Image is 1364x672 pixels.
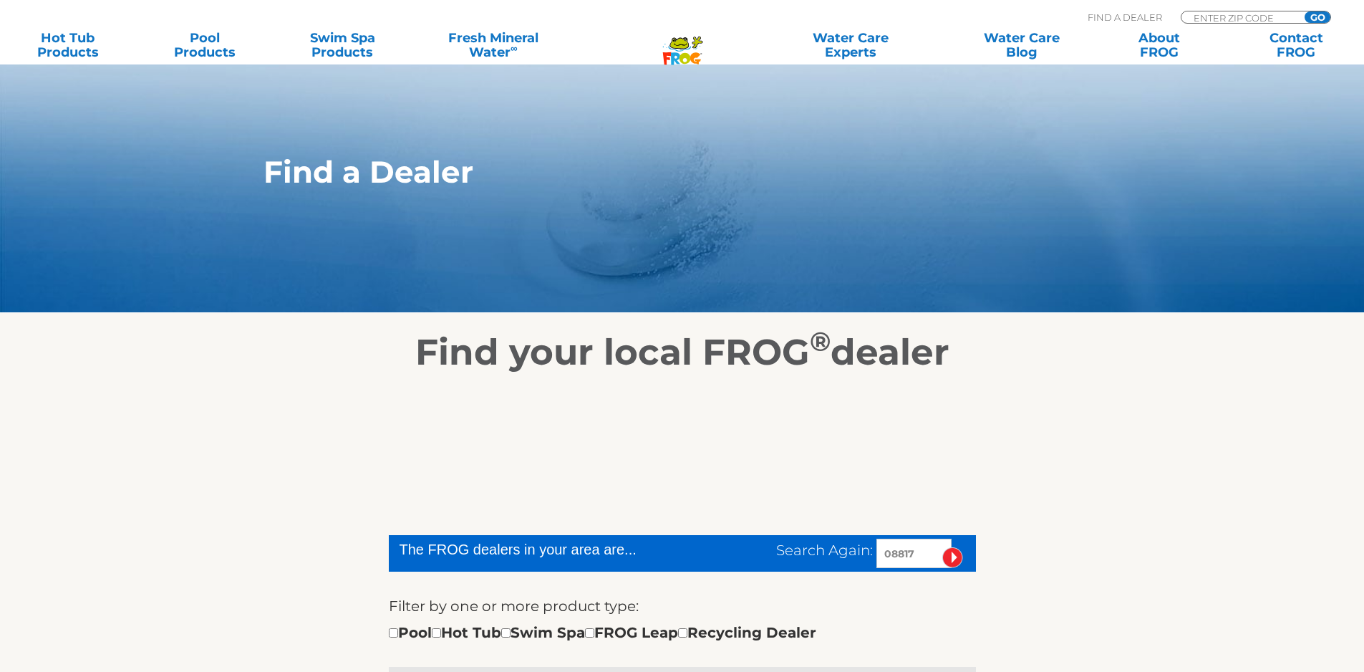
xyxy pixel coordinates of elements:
a: PoolProducts [152,31,258,59]
h2: Find your local FROG dealer [242,331,1123,374]
input: GO [1305,11,1330,23]
sup: ® [810,325,831,357]
p: Find A Dealer [1088,11,1162,24]
a: Swim SpaProducts [289,31,396,59]
a: Water CareExperts [764,31,937,59]
input: Zip Code Form [1192,11,1289,24]
sup: ∞ [511,42,518,54]
label: Filter by one or more product type: [389,595,639,618]
a: AboutFROG [1106,31,1212,59]
div: Pool Hot Tub Swim Spa FROG Leap Recycling Dealer [389,621,816,644]
a: Hot TubProducts [14,31,121,59]
div: The FROG dealers in your area are... [400,539,688,560]
a: Fresh MineralWater∞ [426,31,560,59]
h1: Find a Dealer [263,155,1035,189]
input: Submit [942,547,963,568]
img: Frog Products Logo [655,18,710,65]
a: Water CareBlog [968,31,1075,59]
span: Search Again: [776,542,873,559]
a: ContactFROG [1243,31,1350,59]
